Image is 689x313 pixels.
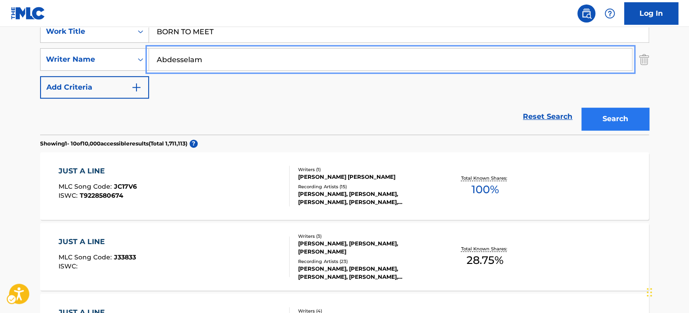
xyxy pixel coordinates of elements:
span: ISWC : [59,191,80,200]
div: Chat Widget [644,270,689,313]
span: ? [190,140,198,148]
div: Recording Artists ( 15 ) [298,183,434,190]
img: 9d2ae6d4665cec9f34b9.svg [131,82,142,93]
img: MLC Logo [11,7,45,20]
span: 28.75 % [467,252,503,268]
div: [PERSON_NAME], [PERSON_NAME], [PERSON_NAME], [PERSON_NAME], [PERSON_NAME] [298,190,434,206]
span: 100 % [471,181,499,198]
span: T9228580674 [80,191,123,200]
img: help [604,8,615,19]
div: Recording Artists ( 23 ) [298,258,434,265]
span: J33833 [114,253,136,261]
div: [PERSON_NAME] [PERSON_NAME] [298,173,434,181]
div: Writer Name [46,54,127,65]
div: Drag [647,279,652,306]
iframe: Hubspot Iframe [644,270,689,313]
div: [PERSON_NAME], [PERSON_NAME], [PERSON_NAME] [298,240,434,256]
p: Total Known Shares: [461,175,509,181]
img: search [581,8,592,19]
div: Writers ( 1 ) [298,166,434,173]
div: JUST A LINE [59,236,136,247]
img: Delete Criterion [639,48,649,71]
div: JUST A LINE [59,166,137,177]
p: Total Known Shares: [461,245,509,252]
span: MLC Song Code : [59,253,114,261]
span: ISWC : [59,262,80,270]
span: MLC Song Code : [59,182,114,191]
a: Reset Search [518,107,577,127]
a: JUST A LINEMLC Song Code:J33833ISWC:Writers (3)[PERSON_NAME], [PERSON_NAME], [PERSON_NAME]Recordi... [40,223,649,290]
form: Search Form [40,20,649,135]
p: Showing 1 - 10 of 10,000 accessible results (Total 1,711,113 ) [40,140,187,148]
div: Writers ( 3 ) [298,233,434,240]
a: Log In [624,2,678,25]
button: Add Criteria [40,76,149,99]
input: Search... [149,49,632,70]
div: On [132,21,149,42]
a: JUST A LINEMLC Song Code:JC17V6ISWC:T9228580674Writers (1)[PERSON_NAME] [PERSON_NAME]Recording Ar... [40,152,649,220]
span: JC17V6 [114,182,137,191]
div: [PERSON_NAME], [PERSON_NAME], [PERSON_NAME], [PERSON_NAME], [PERSON_NAME], [PERSON_NAME], [PERSON... [298,265,434,281]
button: Search [581,108,649,130]
input: Search... [149,21,648,42]
div: Work Title [46,26,127,37]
